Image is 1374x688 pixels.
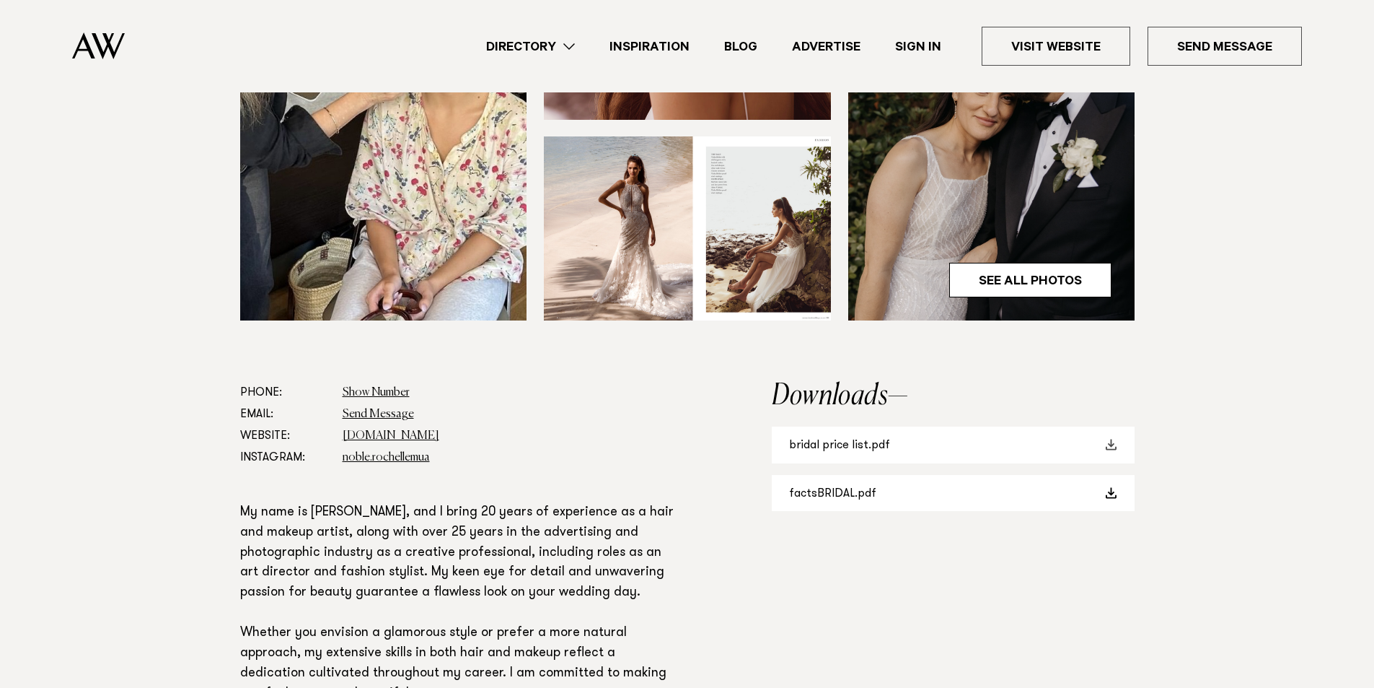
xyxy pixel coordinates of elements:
a: noble.rochellemua [343,452,430,463]
dt: Instagram: [240,447,331,469]
a: Directory [469,37,592,56]
a: Send Message [1148,27,1302,66]
a: Visit Website [982,27,1130,66]
dt: Phone: [240,382,331,404]
a: Sign In [878,37,959,56]
a: factsBRIDAL.pdf [772,475,1135,512]
a: See All Photos [949,263,1111,297]
a: Send Message [343,409,414,420]
a: Show Number [343,387,410,399]
img: Auckland Weddings Logo [72,32,125,59]
a: bridal price list.pdf [772,427,1135,463]
a: Blog [707,37,775,56]
dt: Website: [240,425,331,447]
a: Inspiration [592,37,707,56]
a: Advertise [775,37,878,56]
h2: Downloads [772,382,1135,411]
a: [DOMAIN_NAME] [343,430,439,442]
dt: Email: [240,404,331,425]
